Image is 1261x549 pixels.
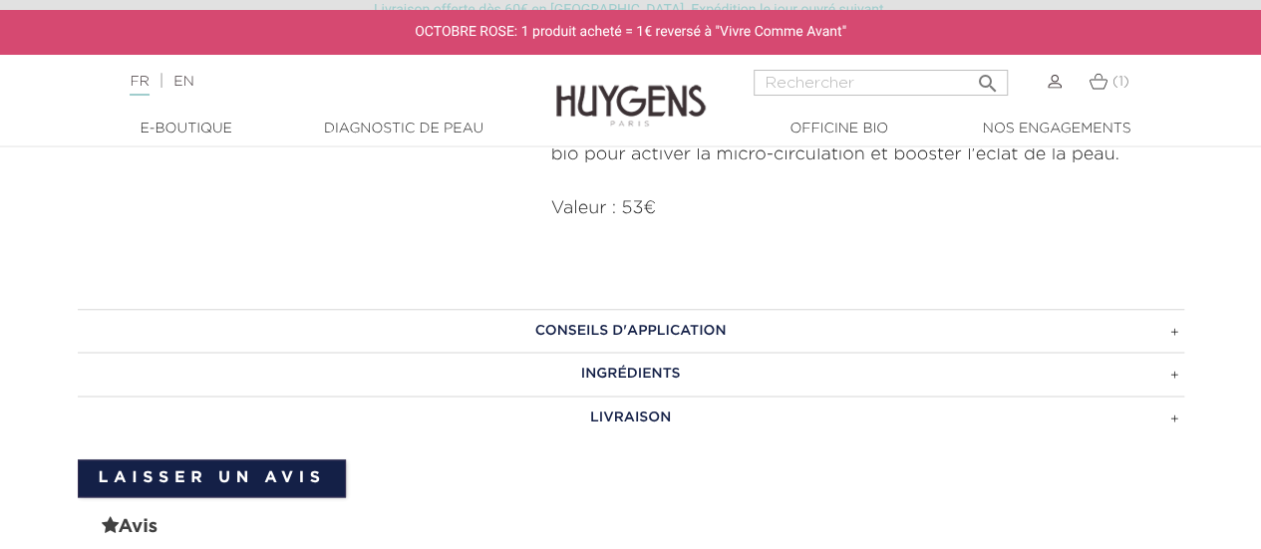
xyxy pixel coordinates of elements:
[1112,75,1129,89] span: (1)
[78,396,1184,439] a: LIVRAISON
[740,119,939,139] a: Officine Bio
[957,119,1156,139] a: Nos engagements
[173,75,193,89] a: EN
[754,70,1008,96] input: Rechercher
[120,70,510,94] div: |
[970,64,1006,91] button: 
[78,309,1184,353] a: CONSEILS D'APPLICATION
[130,75,149,96] a: FR
[78,352,1184,396] a: INGRÉDIENTS
[556,53,706,130] img: Huygens
[304,119,503,139] a: Diagnostic de peau
[1089,74,1129,90] a: (1)
[87,119,286,139] a: E-Boutique
[78,459,347,497] a: Laisser un avis
[551,195,1184,222] p: Valeur : 53€
[976,66,1000,90] i: 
